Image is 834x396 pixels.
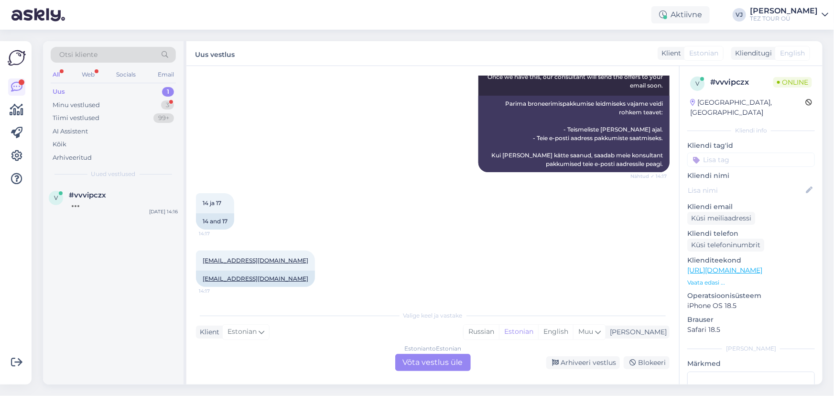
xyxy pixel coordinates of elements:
[630,173,667,180] span: Nähtud ✓ 14:17
[733,8,746,22] div: VJ
[80,68,97,81] div: Web
[499,325,538,339] div: Estonian
[687,229,815,239] p: Kliendi telefon
[53,153,92,163] div: Arhiveeritud
[687,153,815,167] input: Lisa tag
[464,325,499,339] div: Russian
[687,291,815,301] p: Operatsioonisüsteem
[114,68,138,81] div: Socials
[53,100,100,110] div: Minu vestlused
[69,191,106,199] span: #vvvipczx
[687,239,764,252] div: Küsi telefoninumbrit
[153,113,174,123] div: 99+
[546,356,620,369] div: Arhiveeri vestlus
[51,68,62,81] div: All
[687,212,755,225] div: Küsi meiliaadressi
[687,141,815,151] p: Kliendi tag'id
[687,315,815,325] p: Brauser
[710,77,773,88] div: # vvvipczx
[161,100,174,110] div: 3
[687,266,762,275] a: [URL][DOMAIN_NAME]
[690,98,805,118] div: [GEOGRAPHIC_DATA], [GEOGRAPHIC_DATA]
[203,257,308,264] a: [EMAIL_ADDRESS][DOMAIN_NAME]
[54,194,58,201] span: v
[196,327,219,337] div: Klient
[53,113,99,123] div: Tiimi vestlused
[404,344,461,353] div: Estonian to Estonian
[395,354,471,371] div: Võta vestlus üle
[687,255,815,265] p: Klienditeekond
[53,127,88,136] div: AI Assistent
[750,7,818,15] div: [PERSON_NAME]
[687,359,815,369] p: Märkmed
[750,7,828,22] a: [PERSON_NAME]TEZ TOUR OÜ
[227,327,257,337] span: Estonian
[478,96,670,172] div: Parima broneerimispakkumise leidmiseks vajame veidi rohkem teavet: - Teismeliste [PERSON_NAME] aj...
[624,356,670,369] div: Blokeeri
[162,87,174,97] div: 1
[687,301,815,311] p: iPhone OS 18.5
[687,202,815,212] p: Kliendi email
[53,140,66,149] div: Kõik
[687,325,815,335] p: Safari 18.5
[658,48,681,58] div: Klient
[196,311,670,320] div: Valige keel ja vastake
[687,278,815,287] p: Vaata edasi ...
[651,6,710,23] div: Aktiivne
[578,327,593,336] span: Muu
[156,68,176,81] div: Email
[53,87,65,97] div: Uus
[8,49,26,67] img: Askly Logo
[91,170,136,178] span: Uued vestlused
[196,213,234,230] div: 14 and 17
[695,80,699,87] span: v
[203,199,221,207] span: 14 ja 17
[780,48,805,58] span: English
[199,287,235,295] span: 14:17
[199,230,235,237] span: 14:17
[750,15,818,22] div: TEZ TOUR OÜ
[689,48,718,58] span: Estonian
[149,208,178,215] div: [DATE] 14:16
[687,126,815,135] div: Kliendi info
[195,47,235,60] label: Uus vestlus
[687,344,815,353] div: [PERSON_NAME]
[773,77,812,88] span: Online
[203,275,308,282] a: [EMAIL_ADDRESS][DOMAIN_NAME]
[688,185,804,196] input: Lisa nimi
[687,171,815,181] p: Kliendi nimi
[538,325,573,339] div: English
[59,50,97,60] span: Otsi kliente
[731,48,772,58] div: Klienditugi
[606,327,667,337] div: [PERSON_NAME]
